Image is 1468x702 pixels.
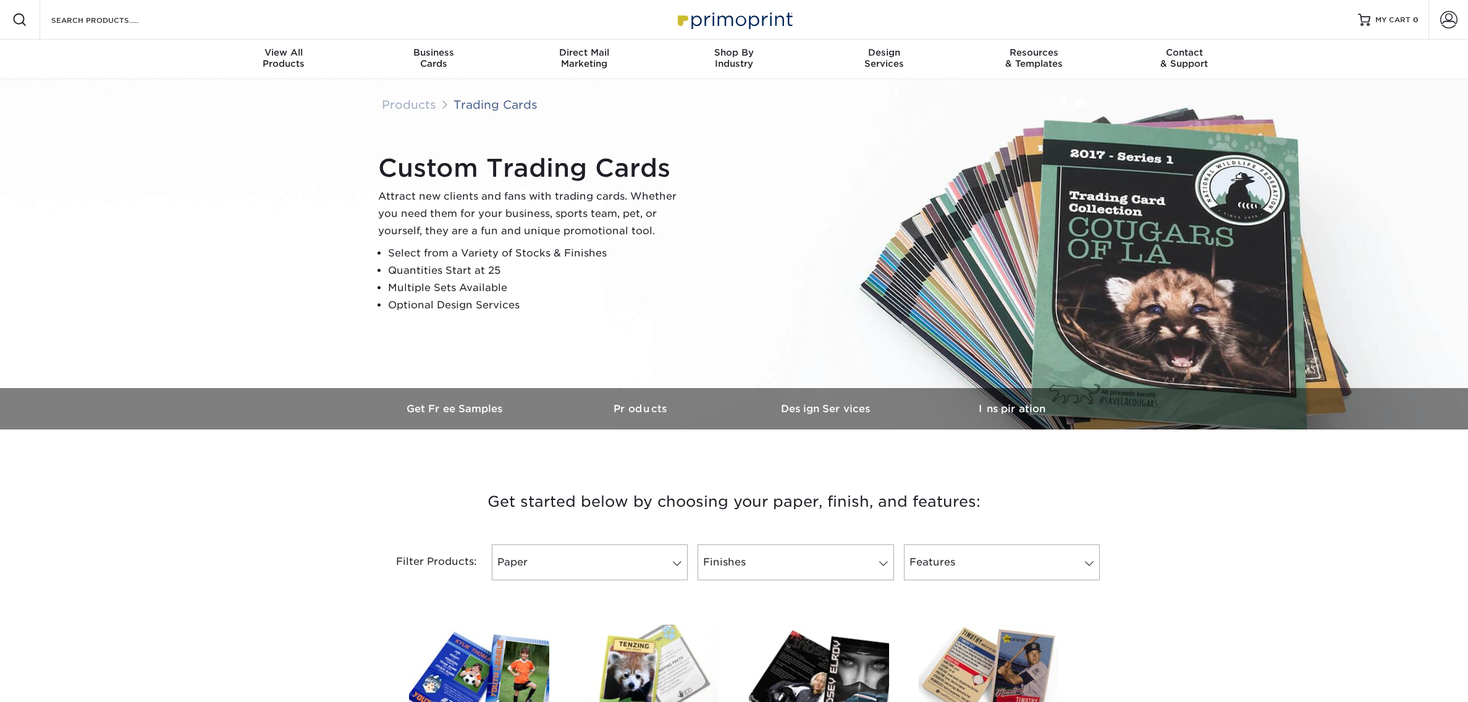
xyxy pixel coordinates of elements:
[659,40,809,79] a: Shop ByIndustry
[492,544,688,580] a: Paper
[659,47,809,69] div: Industry
[1375,15,1411,25] span: MY CART
[453,98,538,111] a: Trading Cards
[209,47,359,58] span: View All
[359,40,509,79] a: BusinessCards
[809,47,959,69] div: Services
[509,47,659,58] span: Direct Mail
[388,262,687,279] li: Quantities Start at 25
[904,544,1100,580] a: Features
[363,388,549,429] a: Get Free Samples
[359,47,509,58] span: Business
[809,40,959,79] a: DesignServices
[698,544,893,580] a: Finishes
[919,388,1105,429] a: Inspiration
[378,153,687,183] h1: Custom Trading Cards
[388,279,687,297] li: Multiple Sets Available
[809,47,959,58] span: Design
[363,544,487,580] div: Filter Products:
[373,474,1095,530] h3: Get started below by choosing your paper, finish, and features:
[659,47,809,58] span: Shop By
[734,403,919,415] h3: Design Services
[959,40,1109,79] a: Resources& Templates
[509,47,659,69] div: Marketing
[919,403,1105,415] h3: Inspiration
[209,40,359,79] a: View AllProducts
[363,403,549,415] h3: Get Free Samples
[359,47,509,69] div: Cards
[209,47,359,69] div: Products
[382,98,436,111] a: Products
[50,12,171,27] input: SEARCH PRODUCTS.....
[1109,47,1259,58] span: Contact
[959,47,1109,58] span: Resources
[1109,47,1259,69] div: & Support
[549,403,734,415] h3: Products
[1413,15,1419,24] span: 0
[378,188,687,240] p: Attract new clients and fans with trading cards. Whether you need them for your business, sports ...
[672,6,796,33] img: Primoprint
[388,297,687,314] li: Optional Design Services
[388,245,687,262] li: Select from a Variety of Stocks & Finishes
[959,47,1109,69] div: & Templates
[509,40,659,79] a: Direct MailMarketing
[1109,40,1259,79] a: Contact& Support
[549,388,734,429] a: Products
[734,388,919,429] a: Design Services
